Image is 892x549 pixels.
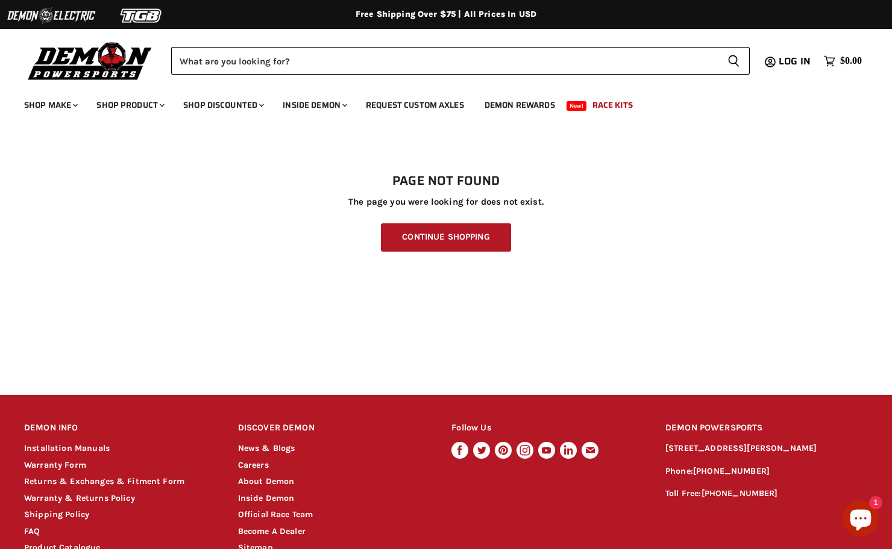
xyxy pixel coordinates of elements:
a: News & Blogs [238,443,295,453]
a: [PHONE_NUMBER] [693,466,770,476]
a: Shop Product [87,93,172,117]
img: Demon Powersports [24,39,156,82]
p: [STREET_ADDRESS][PERSON_NAME] [665,442,868,456]
a: Continue Shopping [381,223,510,252]
span: $0.00 [840,55,862,67]
h2: Follow Us [451,414,642,442]
a: Inside Demon [238,493,295,503]
input: Search [171,47,718,75]
a: Careers [238,460,269,470]
a: FAQ [24,526,40,536]
a: About Demon [238,476,295,486]
button: Search [718,47,750,75]
a: Demon Rewards [476,93,564,117]
a: Shop Make [15,93,85,117]
span: New! [567,101,587,111]
p: Phone: [665,465,868,479]
a: Shipping Policy [24,509,89,520]
img: Demon Electric Logo 2 [6,4,96,27]
p: The page you were looking for does not exist. [24,197,868,207]
img: TGB Logo 2 [96,4,187,27]
h2: DEMON POWERSPORTS [665,414,868,442]
a: Warranty Form [24,460,86,470]
inbox-online-store-chat: Shopify online store chat [839,500,882,539]
a: Shop Discounted [174,93,271,117]
h2: DISCOVER DEMON [238,414,429,442]
a: Returns & Exchanges & Fitment Form [24,476,184,486]
a: Warranty & Returns Policy [24,493,135,503]
form: Product [171,47,750,75]
a: Request Custom Axles [357,93,473,117]
a: $0.00 [818,52,868,70]
a: [PHONE_NUMBER] [702,488,778,498]
a: Official Race Team [238,509,313,520]
a: Installation Manuals [24,443,110,453]
a: Log in [773,56,818,67]
p: Toll Free: [665,487,868,501]
h1: Page not found [24,174,868,188]
a: Inside Demon [274,93,354,117]
a: Race Kits [583,93,642,117]
h2: DEMON INFO [24,414,215,442]
a: Become A Dealer [238,526,306,536]
ul: Main menu [15,88,859,117]
span: Log in [779,54,811,69]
